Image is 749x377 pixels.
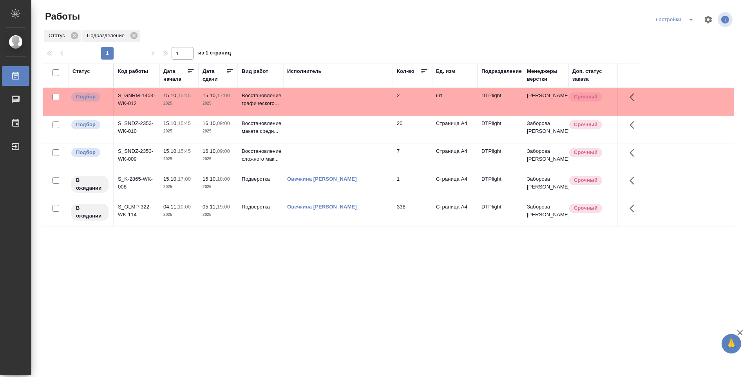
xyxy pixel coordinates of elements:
[287,204,357,210] a: Овечкина [PERSON_NAME]
[178,92,191,98] p: 15:45
[178,148,191,154] p: 15:45
[242,175,279,183] p: Подверстка
[203,176,217,182] p: 15.10,
[163,120,178,126] p: 15.10,
[71,203,109,221] div: Исполнитель назначен, приступать к работе пока рано
[287,67,322,75] div: Исполнитель
[625,116,644,134] button: Здесь прячутся важные кнопки
[72,67,90,75] div: Статус
[432,199,478,227] td: Страница А4
[114,171,159,199] td: S_K-2865-WK-008
[478,116,523,143] td: DTPlight
[203,92,217,98] p: 15.10,
[725,335,738,352] span: 🙏
[114,143,159,171] td: S_SNDZ-2353-WK-009
[203,183,234,191] p: 2025
[163,148,178,154] p: 15.10,
[87,32,127,40] p: Подразделение
[242,147,279,163] p: Восстановление сложного мак...
[217,92,230,98] p: 17:00
[76,204,104,220] p: В ожидании
[574,149,597,156] p: Срочный
[574,121,597,129] p: Срочный
[76,93,96,101] p: Подбор
[397,67,414,75] div: Кол-во
[114,88,159,115] td: S_GNRM-1403-WK-012
[527,92,564,100] p: [PERSON_NAME]
[76,149,96,156] p: Подбор
[217,148,230,154] p: 09:00
[432,88,478,115] td: шт
[163,211,195,219] p: 2025
[203,204,217,210] p: 05.11,
[654,13,699,26] div: split button
[574,204,597,212] p: Срочный
[203,148,217,154] p: 16.10,
[82,30,140,42] div: Подразделение
[699,10,718,29] span: Настроить таблицу
[178,204,191,210] p: 10:00
[118,67,148,75] div: Код работы
[393,199,432,227] td: 338
[718,12,734,27] span: Посмотреть информацию
[625,199,644,218] button: Здесь прячутся важные кнопки
[432,143,478,171] td: Страница А4
[436,67,455,75] div: Ед. изм
[527,175,564,191] p: Заборова [PERSON_NAME]
[217,176,230,182] p: 18:00
[76,176,104,192] p: В ожидании
[76,121,96,129] p: Подбор
[393,116,432,143] td: 20
[574,176,597,184] p: Срочный
[178,176,191,182] p: 17:00
[71,92,109,102] div: Можно подбирать исполнителей
[203,120,217,126] p: 16.10,
[203,155,234,163] p: 2025
[71,147,109,158] div: Можно подбирать исполнителей
[432,171,478,199] td: Страница А4
[114,199,159,227] td: S_OLMP-322-WK-114
[478,199,523,227] td: DTPlight
[625,171,644,190] button: Здесь прячутся важные кнопки
[163,183,195,191] p: 2025
[44,30,81,42] div: Статус
[242,67,268,75] div: Вид работ
[574,93,597,101] p: Срочный
[43,10,80,23] span: Работы
[481,67,522,75] div: Подразделение
[163,176,178,182] p: 15.10,
[393,143,432,171] td: 7
[114,116,159,143] td: S_SNDZ-2353-WK-010
[242,92,279,107] p: Восстановление графического...
[242,203,279,211] p: Подверстка
[625,88,644,107] button: Здесь прячутся важные кнопки
[478,88,523,115] td: DTPlight
[432,116,478,143] td: Страница А4
[287,176,357,182] a: Овечкина [PERSON_NAME]
[203,100,234,107] p: 2025
[163,204,178,210] p: 04.11,
[478,143,523,171] td: DTPlight
[203,67,226,83] div: Дата сдачи
[203,211,234,219] p: 2025
[572,67,613,83] div: Доп. статус заказа
[527,67,564,83] div: Менеджеры верстки
[393,88,432,115] td: 2
[527,120,564,135] p: Заборова [PERSON_NAME]
[163,100,195,107] p: 2025
[163,92,178,98] p: 15.10,
[49,32,68,40] p: Статус
[527,203,564,219] p: Заборова [PERSON_NAME]
[198,48,231,60] span: из 1 страниц
[722,334,741,353] button: 🙏
[393,171,432,199] td: 1
[163,127,195,135] p: 2025
[71,175,109,194] div: Исполнитель назначен, приступать к работе пока рано
[203,127,234,135] p: 2025
[527,147,564,163] p: Заборова [PERSON_NAME]
[178,120,191,126] p: 15:45
[625,143,644,162] button: Здесь прячутся важные кнопки
[71,120,109,130] div: Можно подбирать исполнителей
[478,171,523,199] td: DTPlight
[242,120,279,135] p: Восстановление макета средн...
